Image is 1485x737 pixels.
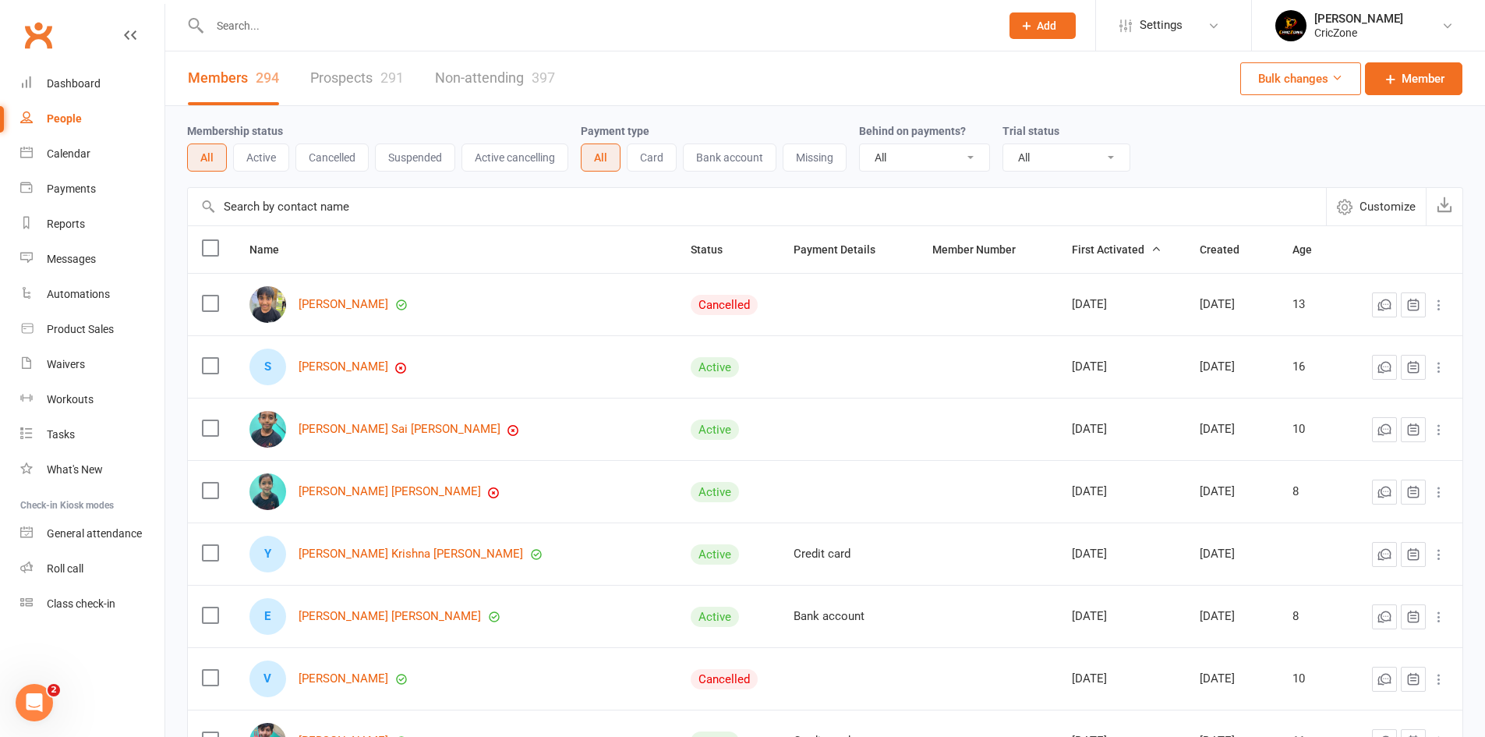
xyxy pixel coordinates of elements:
div: Cancelled [691,295,758,315]
div: [DATE] [1200,672,1264,686]
a: [PERSON_NAME] [PERSON_NAME] [299,485,481,498]
a: Class kiosk mode [20,586,164,622]
span: Name [249,243,296,256]
button: Suspended [375,144,455,172]
button: First Activated [1072,240,1161,259]
div: [DATE] [1200,298,1264,311]
div: 397 [532,69,555,86]
button: Created [1200,240,1257,259]
span: Settings [1140,8,1183,43]
a: What's New [20,452,164,487]
button: Payment Details [794,240,893,259]
span: First Activated [1072,243,1161,256]
a: [PERSON_NAME] [299,672,388,686]
a: Messages [20,242,164,277]
div: Product Sales [47,323,114,335]
button: Card [627,144,677,172]
span: Age [1292,243,1329,256]
input: Search... [205,15,989,37]
div: [DATE] [1072,610,1172,623]
div: Active [691,607,739,627]
div: Class check-in [47,597,115,610]
span: Member Number [932,243,1033,256]
a: Reports [20,207,164,242]
button: Active cancelling [461,144,568,172]
a: [PERSON_NAME] Sai [PERSON_NAME] [299,423,500,436]
button: Name [249,240,296,259]
button: All [187,144,227,172]
a: Workouts [20,382,164,417]
label: Payment type [581,125,649,137]
div: Calendar [47,147,90,160]
button: Missing [783,144,847,172]
div: Y [249,536,286,572]
a: Dashboard [20,66,164,101]
a: Tasks [20,417,164,452]
button: Customize [1326,188,1426,225]
a: Waivers [20,347,164,382]
div: 294 [256,69,279,86]
button: Cancelled [295,144,369,172]
div: 10 [1292,672,1335,686]
a: [PERSON_NAME] [299,360,388,374]
button: All [581,144,621,172]
input: Search by contact name [188,188,1326,225]
button: Add [1009,12,1076,39]
div: Cancelled [691,669,758,689]
button: Status [691,240,740,259]
div: Active [691,420,739,440]
a: Non-attending397 [435,51,555,105]
div: S [249,349,286,385]
div: CricZone [1314,26,1403,40]
div: 8 [1292,610,1335,623]
div: Credit card [794,547,903,561]
a: Calendar [20,136,164,172]
div: Active [691,482,739,502]
iframe: Intercom live chat [16,684,53,721]
a: General attendance kiosk mode [20,516,164,551]
button: Active [233,144,289,172]
label: Trial status [1002,125,1059,137]
a: Members294 [188,51,279,105]
a: Automations [20,277,164,312]
span: Payment Details [794,243,893,256]
button: Bank account [683,144,776,172]
div: 16 [1292,360,1335,374]
label: Behind on payments? [859,125,966,137]
div: Workouts [47,393,94,406]
div: General attendance [47,527,142,540]
div: [DATE] [1200,485,1264,498]
div: What's New [47,463,103,476]
div: Active [691,544,739,565]
a: People [20,101,164,136]
div: Tasks [47,428,75,441]
div: Payments [47,182,96,195]
div: Dashboard [47,77,101,90]
div: [PERSON_NAME] [1314,12,1403,26]
div: E [249,598,286,635]
div: 13 [1292,298,1335,311]
a: [PERSON_NAME] [299,298,388,311]
div: Waivers [47,358,85,370]
div: [DATE] [1072,485,1172,498]
div: [DATE] [1200,423,1264,436]
a: Product Sales [20,312,164,347]
div: [DATE] [1072,423,1172,436]
div: [DATE] [1200,547,1264,561]
a: Payments [20,172,164,207]
div: [DATE] [1072,298,1172,311]
button: Age [1292,240,1329,259]
div: [DATE] [1072,547,1172,561]
span: Add [1037,19,1056,32]
div: Automations [47,288,110,300]
div: Bank account [794,610,903,623]
img: thumb_image1685860453.png [1275,10,1306,41]
a: Clubworx [19,16,58,55]
div: Active [691,357,739,377]
div: 291 [380,69,404,86]
div: V [249,661,286,697]
label: Membership status [187,125,283,137]
div: [DATE] [1072,672,1172,686]
span: Status [691,243,740,256]
button: Bulk changes [1240,62,1361,95]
